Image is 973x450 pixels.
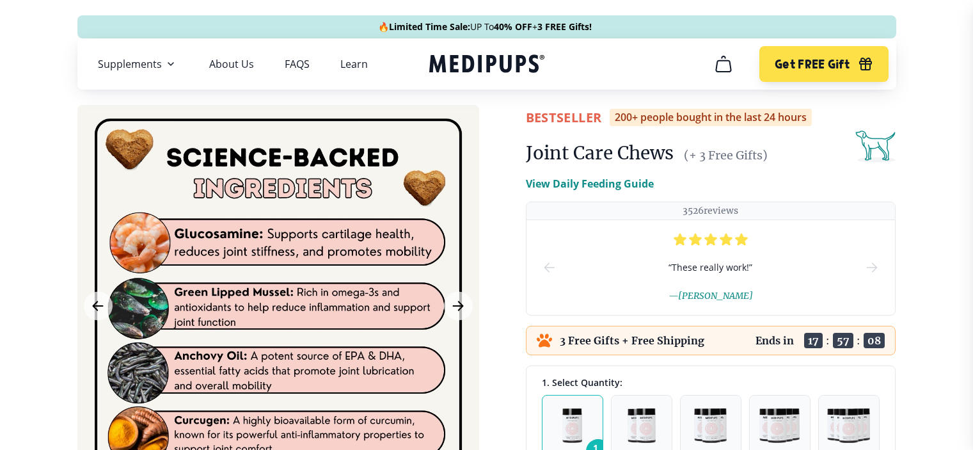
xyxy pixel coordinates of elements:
[610,109,812,126] div: 200+ people bought in the last 24 hours
[98,58,162,70] span: Supplements
[864,333,885,348] span: 08
[526,176,654,191] p: View Daily Feeding Guide
[340,58,368,70] a: Learn
[526,109,602,126] span: BestSeller
[542,376,880,389] div: 1. Select Quantity:
[378,20,592,33] span: 🔥 UP To +
[708,49,739,79] button: cart
[804,333,823,348] span: 17
[668,261,752,275] span: “ These really work! ”
[84,292,113,321] button: Previous Image
[694,408,727,443] img: Pack of 3 - Natural Dog Supplements
[683,205,738,217] p: 3526 reviews
[833,333,853,348] span: 57
[562,408,581,443] img: Pack of 1 - Natural Dog Supplements
[526,141,674,165] h1: Joint Care Chews
[864,220,880,315] button: next-slide
[759,408,799,443] img: Pack of 4 - Natural Dog Supplements
[628,408,656,443] img: Pack of 2 - Natural Dog Supplements
[684,148,768,163] span: (+ 3 Free Gifts)
[429,52,544,78] a: Medipups
[775,57,850,72] span: Get FREE Gift
[826,334,830,347] span: :
[857,334,860,347] span: :
[542,220,557,315] button: prev-slide
[755,334,794,347] p: Ends in
[444,292,473,321] button: Next Image
[827,408,869,443] img: Pack of 5 - Natural Dog Supplements
[98,56,178,72] button: Supplements
[560,334,704,347] p: 3 Free Gifts + Free Shipping
[209,58,254,70] a: About Us
[285,58,310,70] a: FAQS
[668,290,753,301] span: — [PERSON_NAME]
[759,46,888,82] button: Get FREE Gift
